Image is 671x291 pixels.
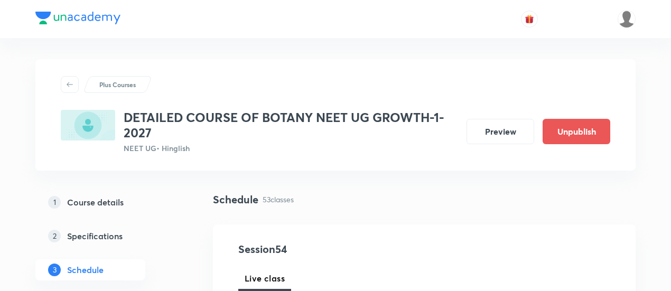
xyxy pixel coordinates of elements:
[525,14,534,24] img: avatar
[35,12,120,27] a: Company Logo
[67,264,104,276] h5: Schedule
[35,12,120,24] img: Company Logo
[48,230,61,242] p: 2
[48,196,61,209] p: 1
[263,194,294,205] p: 53 classes
[124,143,458,154] p: NEET UG • Hinglish
[213,192,258,208] h4: Schedule
[618,10,636,28] img: Mustafa kamal
[124,110,458,140] h3: DETAILED COURSE OF BOTANY NEET UG GROWTH-1-2027
[543,119,610,144] button: Unpublish
[67,196,124,209] h5: Course details
[521,11,538,27] button: avatar
[35,226,179,247] a: 2Specifications
[99,80,136,89] p: Plus Courses
[61,110,115,140] img: E0ED795B-EB02-4CE8-A727-7AED3DF35A63_plus.png
[67,230,123,242] h5: Specifications
[467,119,534,144] button: Preview
[48,264,61,276] p: 3
[245,272,285,285] span: Live class
[35,192,179,213] a: 1Course details
[238,241,431,257] h4: Session 54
